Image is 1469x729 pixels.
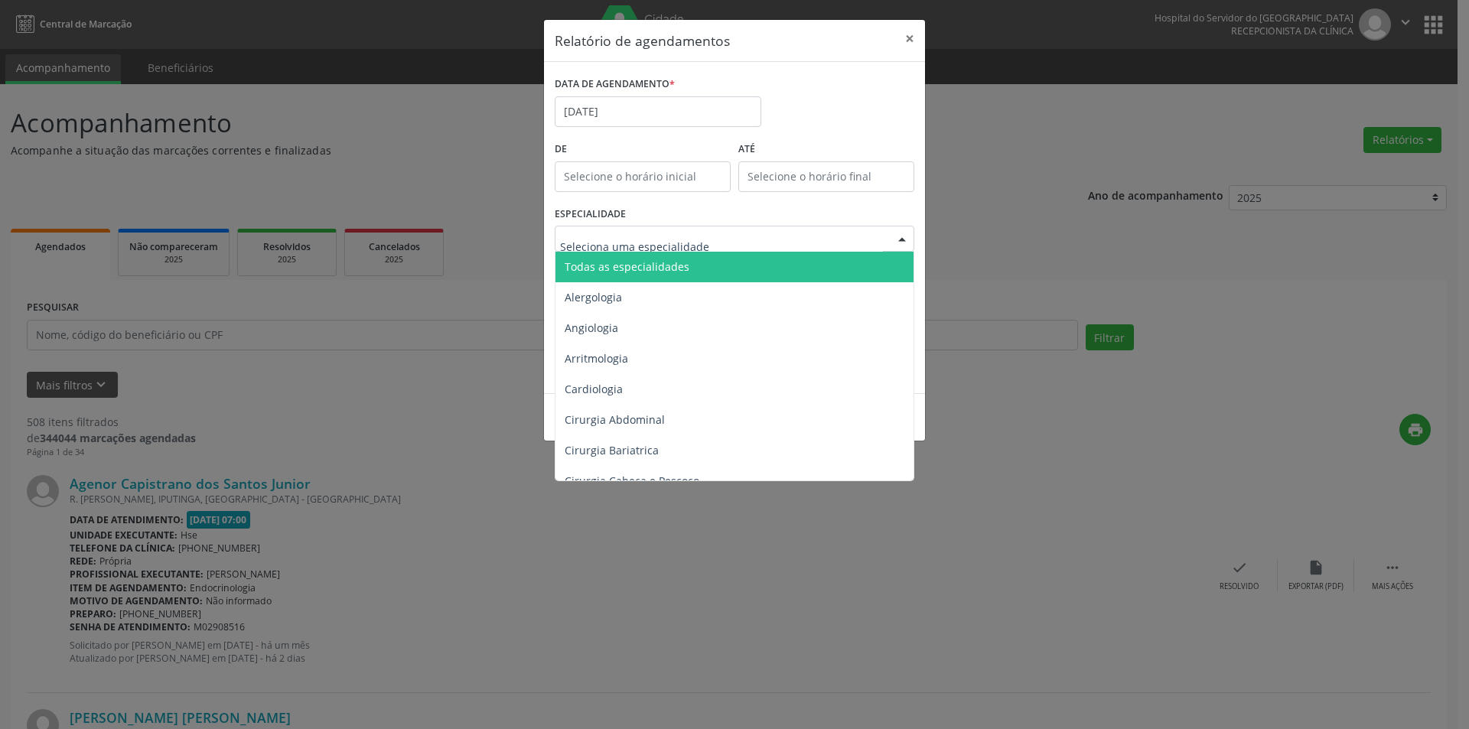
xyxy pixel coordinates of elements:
[555,73,675,96] label: DATA DE AGENDAMENTO
[565,412,665,427] span: Cirurgia Abdominal
[565,474,699,488] span: Cirurgia Cabeça e Pescoço
[555,96,761,127] input: Selecione uma data ou intervalo
[565,443,659,457] span: Cirurgia Bariatrica
[565,382,623,396] span: Cardiologia
[560,231,883,262] input: Seleciona uma especialidade
[738,138,914,161] label: ATÉ
[565,290,622,304] span: Alergologia
[565,351,628,366] span: Arritmologia
[565,321,618,335] span: Angiologia
[555,203,626,226] label: ESPECIALIDADE
[555,161,731,192] input: Selecione o horário inicial
[565,259,689,274] span: Todas as especialidades
[555,138,731,161] label: De
[894,20,925,57] button: Close
[738,161,914,192] input: Selecione o horário final
[555,31,730,50] h5: Relatório de agendamentos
